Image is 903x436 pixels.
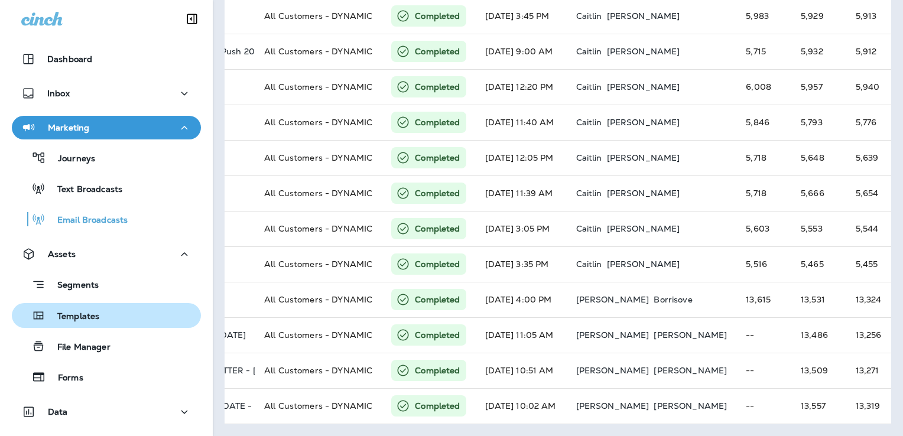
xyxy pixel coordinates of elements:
[736,34,791,69] td: 5,715
[415,223,460,235] p: Completed
[654,330,727,340] p: [PERSON_NAME]
[264,365,372,376] span: All Customers - DYNAMIC
[791,69,846,105] td: 5,957
[415,365,460,376] p: Completed
[576,188,602,198] p: Caitlin
[654,295,692,304] p: Borrisove
[87,330,245,340] p: Lake Forest | GOLF - 7/31/25
[415,329,460,341] p: Completed
[654,401,727,411] p: [PERSON_NAME]
[736,388,791,424] td: --
[791,388,846,424] td: 13,557
[576,11,602,21] p: Caitlin
[791,105,846,140] td: 5,793
[791,211,846,246] td: 5,553
[476,34,567,69] td: [DATE] 9:00 AM
[607,82,680,92] p: [PERSON_NAME]
[476,211,567,246] td: [DATE] 3:05 PM
[46,280,99,292] p: Segments
[607,188,680,198] p: [PERSON_NAME]
[791,175,846,211] td: 5,666
[12,242,201,266] button: Assets
[264,11,372,21] span: All Customers - DYNAMIC
[791,282,846,317] td: 13,531
[607,118,680,127] p: [PERSON_NAME]
[576,259,602,269] p: Caitlin
[736,175,791,211] td: 5,718
[47,89,70,98] p: Inbox
[415,152,460,164] p: Completed
[264,188,372,199] span: All Customers - DYNAMIC
[791,353,846,388] td: 13,509
[791,246,846,282] td: 5,465
[736,211,791,246] td: 5,603
[791,34,846,69] td: 5,932
[791,140,846,175] td: 5,648
[87,366,245,375] p: Lake Forest | NEWSLETTER - 7/29/25
[264,294,372,305] span: All Customers - DYNAMIC
[654,366,727,375] p: [PERSON_NAME]
[415,258,460,270] p: Completed
[576,366,649,375] p: [PERSON_NAME]
[46,215,128,226] p: Email Broadcasts
[576,153,602,162] p: Caitlin
[736,105,791,140] td: 5,846
[48,123,89,132] p: Marketing
[12,400,201,424] button: Data
[576,118,602,127] p: Caitlin
[12,145,201,170] button: Journeys
[607,224,680,233] p: [PERSON_NAME]
[476,353,567,388] td: [DATE] 10:51 AM
[576,330,649,340] p: [PERSON_NAME]
[736,282,791,317] td: 13,615
[264,401,372,411] span: All Customers - DYNAMIC
[46,373,83,384] p: Forms
[176,7,209,31] button: Collapse Sidebar
[48,249,76,259] p: Assets
[415,10,460,22] p: Completed
[476,175,567,211] td: [DATE] 11:39 AM
[415,187,460,199] p: Completed
[12,303,201,328] button: Templates
[736,140,791,175] td: 5,718
[12,334,201,359] button: File Manager
[415,81,460,93] p: Completed
[415,45,460,57] p: Completed
[476,69,567,105] td: [DATE] 12:20 PM
[264,330,372,340] span: All Customers - DYNAMIC
[607,47,680,56] p: [PERSON_NAME]
[415,400,460,412] p: Completed
[476,105,567,140] td: [DATE] 11:40 AM
[415,116,460,128] p: Completed
[12,116,201,139] button: Marketing
[12,47,201,71] button: Dashboard
[87,47,245,56] p: Ellsworth Food & Spirits Push 2025 - Sept.
[47,54,92,64] p: Dashboard
[12,272,201,297] button: Segments
[736,317,791,353] td: --
[476,246,567,282] td: [DATE] 3:35 PM
[476,140,567,175] td: [DATE] 12:05 PM
[264,152,372,163] span: All Customers - DYNAMIC
[576,47,602,56] p: Caitlin
[476,388,567,424] td: [DATE] 10:02 AM
[12,365,201,389] button: Forms
[476,317,567,353] td: [DATE] 11:05 AM
[48,407,68,417] p: Data
[264,82,372,92] span: All Customers - DYNAMIC
[46,154,95,165] p: Journeys
[576,401,649,411] p: [PERSON_NAME]
[264,259,372,269] span: All Customers - DYNAMIC
[791,317,846,353] td: 13,486
[46,184,122,196] p: Text Broadcasts
[607,11,680,21] p: [PERSON_NAME]
[87,401,245,411] p: Lake Forest | GOLF UPDATE - 7/24/25
[12,207,201,232] button: Email Broadcasts
[264,223,372,234] span: All Customers - DYNAMIC
[12,176,201,201] button: Text Broadcasts
[415,294,460,305] p: Completed
[476,282,567,317] td: [DATE] 4:00 PM
[576,295,649,304] p: [PERSON_NAME]
[576,82,602,92] p: Caitlin
[46,342,111,353] p: File Manager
